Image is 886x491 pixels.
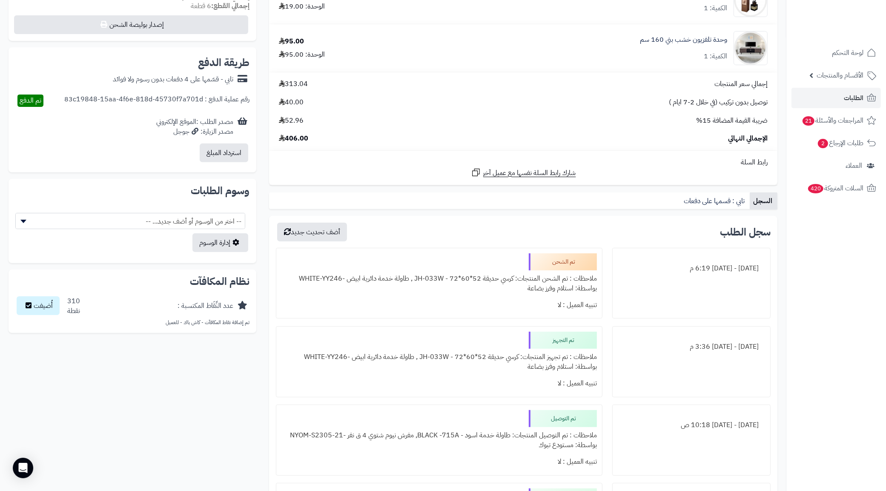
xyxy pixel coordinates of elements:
[113,75,233,84] div: تابي - قسّمها على 4 دفعات بدون رسوم ولا فوائد
[279,79,308,89] span: 313.04
[15,213,245,229] span: -- اختر من الوسوم أو أضف جديد... --
[696,116,768,126] span: ضريبة القيمة المضافة 15%
[15,276,249,287] h2: نظام المكافآت
[807,182,863,194] span: السلات المتروكة
[67,296,80,316] div: 310
[14,15,248,34] button: إصدار بوليصة الشحن
[728,134,768,144] span: الإجمالي النهائي
[279,116,304,126] span: 52.96
[281,454,597,470] div: تنبيه العميل : لا
[200,144,248,162] button: استرداد المبلغ
[529,332,597,349] div: تم التجهيز
[279,134,308,144] span: 406.00
[669,98,768,107] span: توصيل بدون تركيب (في خلال 2-7 ايام )
[704,52,727,61] div: الكمية: 1
[15,319,249,326] p: تم إضافة نقاط المكافآت - كاش باك - للعميل
[791,110,881,131] a: المراجعات والأسئلة21
[529,410,597,427] div: تم التوصيل
[281,375,597,392] div: تنبيه العميل : لا
[817,69,863,81] span: الأقسام والمنتجات
[281,297,597,313] div: تنبيه العميل : لا
[846,160,862,172] span: العملاء
[817,137,863,149] span: طلبات الإرجاع
[791,43,881,63] a: لوحة التحكم
[750,192,777,210] a: السجل
[281,270,597,297] div: ملاحظات : تم الشحن المنتجات: كرسي حديقة 52*60*72 - JH-033W , طاولة خدمة دائرية ابيض -WHITE-YY246 ...
[704,3,727,13] div: الكمية: 1
[471,167,576,178] a: شارك رابط السلة نفسها مع عميل آخر
[791,178,881,198] a: السلات المتروكة420
[802,115,863,126] span: المراجعات والأسئلة
[618,417,765,434] div: [DATE] - [DATE] 10:18 ص
[281,427,597,454] div: ملاحظات : تم التوصيل المنتجات: طاولة خدمة اسود - BLACK -715A, مفرش نيوم شتوي 4 ق نفر -NYOM-S2305-...
[529,253,597,270] div: تم الشحن
[803,116,815,126] span: 21
[13,458,33,478] div: Open Intercom Messenger
[483,168,576,178] span: شارك رابط السلة نفسها مع عميل آخر
[832,47,863,59] span: لوحة التحكم
[720,227,771,237] h3: سجل الطلب
[272,158,774,167] div: رابط السلة
[17,296,60,315] button: أُضيفت
[178,301,233,311] div: عدد النِّقَاط المكتسبة :
[791,155,881,176] a: العملاء
[618,339,765,355] div: [DATE] - [DATE] 3:36 م
[791,88,881,108] a: الطلبات
[20,95,41,106] span: تم الدفع
[734,31,767,65] img: 1750491430-220601011445-90x90.jpg
[16,213,245,230] span: -- اختر من الوسوم أو أضف جديد... --
[15,186,249,196] h2: وسوم الطلبات
[279,98,304,107] span: 40.00
[808,184,823,194] span: 420
[279,50,325,60] div: الوحدة: 95.00
[211,1,249,11] strong: إجمالي القطع:
[844,92,863,104] span: الطلبات
[714,79,768,89] span: إجمالي سعر المنتجات
[198,57,249,68] h2: طريقة الدفع
[680,192,750,210] a: تابي : قسمها على دفعات
[281,349,597,375] div: ملاحظات : تم تجهيز المنتجات: كرسي حديقة 52*60*72 - JH-033W , طاولة خدمة دائرية ابيض -WHITE-YY246 ...
[791,133,881,153] a: طلبات الإرجاع2
[279,37,304,46] div: 95.00
[618,260,765,277] div: [DATE] - [DATE] 6:19 م
[156,117,233,137] div: مصدر الطلب :الموقع الإلكتروني
[67,306,80,316] div: نقطة
[192,233,248,252] a: إدارة الوسوم
[818,139,829,149] span: 2
[156,127,233,137] div: مصدر الزيارة: جوجل
[277,223,347,241] button: أضف تحديث جديد
[828,6,878,24] img: logo-2.png
[279,2,325,11] div: الوحدة: 19.00
[640,35,727,45] a: وحدة تلفزيون خشب بني 160 سم
[191,1,249,11] small: 6 قطعة
[64,95,249,107] div: رقم عملية الدفع : 83c19848-15aa-4f6e-818d-45730f7a701d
